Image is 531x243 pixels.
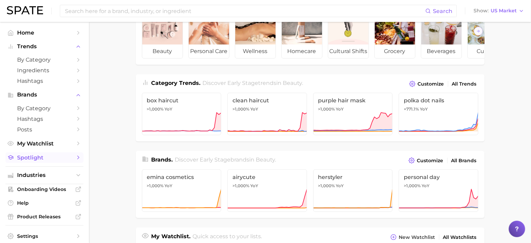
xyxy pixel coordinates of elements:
span: Brands . [151,156,173,163]
button: Customize [407,156,445,165]
span: Customize [418,81,444,87]
a: Ingredients [5,65,83,76]
a: Onboarding Videos [5,184,83,194]
button: Customize [408,79,446,89]
a: airycute>1,000% YoY [227,169,307,212]
span: beauty [256,156,275,163]
span: box haircut [147,97,216,104]
button: New Watchlist [389,232,437,242]
a: Hashtags [5,76,83,86]
span: culinary [468,44,508,58]
button: Trends [5,41,83,52]
a: purple hair mask>1,000% YoY [313,93,393,135]
a: culinary [467,10,508,59]
a: beauty [142,10,183,59]
a: by Category [5,103,83,114]
span: Trends [17,43,72,50]
span: wellness [235,44,276,58]
span: >1,000% [147,106,164,112]
a: personal care [188,10,229,59]
span: Hashtags [17,116,72,122]
span: Search [433,8,452,14]
a: Hashtags [5,114,83,124]
a: Spotlight [5,152,83,163]
span: +771.1% [404,106,419,112]
span: >1,000% [318,106,335,112]
span: All Trends [452,81,477,87]
span: Help [17,200,72,206]
span: >1,000% [318,183,335,188]
span: Home [17,29,72,36]
span: YoY [336,106,344,112]
button: Industries [5,170,83,180]
a: cultural shifts [328,10,369,59]
span: New Watchlist [399,234,435,240]
span: YoY [250,106,258,112]
button: Scroll Right [474,27,483,36]
a: emina cosmetics>1,000% YoY [142,169,222,212]
span: Spotlight [17,154,72,161]
span: herstyler [318,174,388,180]
a: Settings [5,231,83,241]
span: >1,000% [404,183,421,188]
span: cultural shifts [328,44,369,58]
span: YoY [422,183,429,189]
a: Product Releases [5,212,83,222]
span: My Watchlist [17,140,72,147]
span: Brands [17,92,72,98]
span: >1,000% [233,183,249,188]
a: grocery [374,10,415,59]
a: Home [5,27,83,38]
a: My Watchlist [5,138,83,149]
span: Onboarding Videos [17,186,72,192]
span: Discover Early Stage brands in . [175,156,276,163]
span: >1,000% [147,183,164,188]
span: All Watchlists [443,234,477,240]
span: YoY [165,106,173,112]
span: US Market [491,9,517,13]
a: herstyler>1,000% YoY [313,169,393,212]
span: airycute [233,174,302,180]
span: personal day [404,174,473,180]
span: by Category [17,105,72,112]
span: All Brands [451,158,477,164]
button: Brands [5,90,83,100]
span: Ingredients [17,67,72,74]
span: Posts [17,126,72,133]
span: Hashtags [17,78,72,84]
span: Category Trends . [151,80,201,86]
a: beverages [421,10,462,59]
a: clean haircut>1,000% YoY [227,93,307,135]
span: by Category [17,56,72,63]
span: Discover Early Stage trends in . [202,80,303,86]
span: Customize [417,158,443,164]
span: clean haircut [233,97,302,104]
span: beverages [421,44,462,58]
a: Posts [5,124,83,135]
span: purple hair mask [318,97,388,104]
span: beauty [142,44,183,58]
a: box haircut>1,000% YoY [142,93,222,135]
a: All Brands [450,156,478,165]
span: Show [474,9,489,13]
span: YoY [420,106,428,112]
a: All Trends [450,79,478,89]
span: YoY [250,183,258,189]
span: homecare [282,44,322,58]
a: wellness [235,10,276,59]
span: YoY [336,183,344,189]
img: SPATE [7,6,43,14]
span: YoY [165,183,173,189]
span: Industries [17,172,72,178]
a: personal day>1,000% YoY [399,169,478,212]
h1: My Watchlist. [151,232,191,242]
button: ShowUS Market [472,7,526,15]
span: Product Releases [17,214,72,220]
input: Search here for a brand, industry, or ingredient [64,5,425,17]
a: Help [5,198,83,208]
h2: Quick access to your lists. [193,232,262,242]
span: Settings [17,233,72,239]
a: homecare [281,10,322,59]
a: by Category [5,54,83,65]
span: beauty [283,80,302,86]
